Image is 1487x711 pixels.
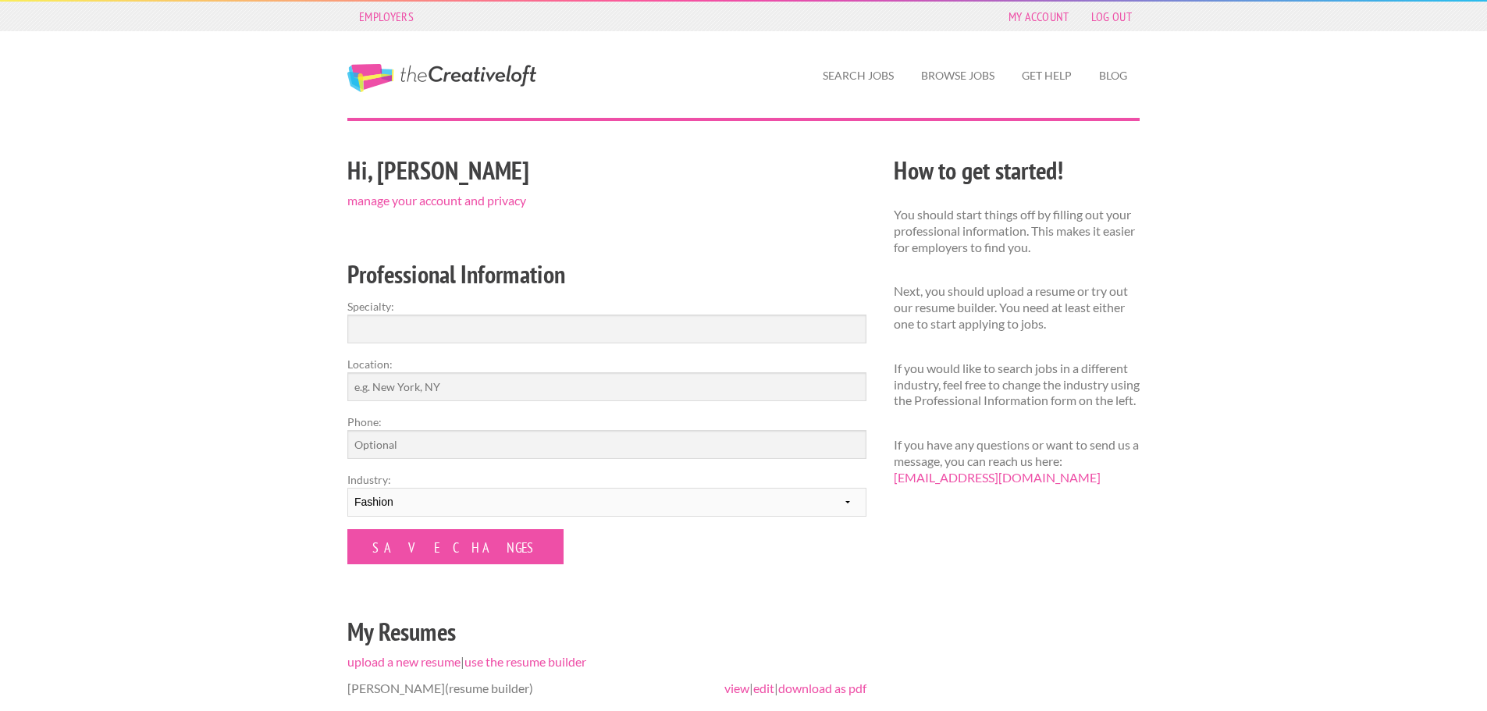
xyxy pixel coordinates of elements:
input: Optional [347,430,866,459]
label: Location: [347,356,866,372]
li: [PERSON_NAME] [347,668,866,709]
h2: Professional Information [347,257,866,292]
a: Search Jobs [810,58,906,94]
a: manage your account and privacy [347,193,526,208]
a: Employers [351,5,422,27]
a: Log Out [1083,5,1140,27]
a: [EMAIL_ADDRESS][DOMAIN_NAME] [894,470,1101,485]
h2: How to get started! [894,153,1140,188]
input: e.g. New York, NY [347,372,866,401]
a: Blog [1087,58,1140,94]
p: You should start things off by filling out your professional information. This makes it easier fo... [894,207,1140,255]
a: Get Help [1009,58,1084,94]
a: download as pdf [778,681,866,695]
a: edit [753,681,774,695]
p: Next, you should upload a resume or try out our resume builder. You need at least either one to s... [894,283,1140,332]
span: (resume builder) [445,681,533,695]
a: The Creative Loft [347,64,536,92]
a: My Account [1001,5,1077,27]
a: view [724,681,749,695]
p: If you have any questions or want to send us a message, you can reach us here: [894,437,1140,485]
span: | | [724,681,866,697]
h2: Hi, [PERSON_NAME] [347,153,866,188]
a: upload a new resume [347,654,461,669]
input: Save Changes [347,529,564,564]
label: Phone: [347,414,866,430]
p: If you would like to search jobs in a different industry, feel free to change the industry using ... [894,361,1140,409]
a: use the resume builder [464,654,586,669]
label: Specialty: [347,298,866,315]
a: Browse Jobs [909,58,1007,94]
label: Industry: [347,471,866,488]
h2: My Resumes [347,614,866,649]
